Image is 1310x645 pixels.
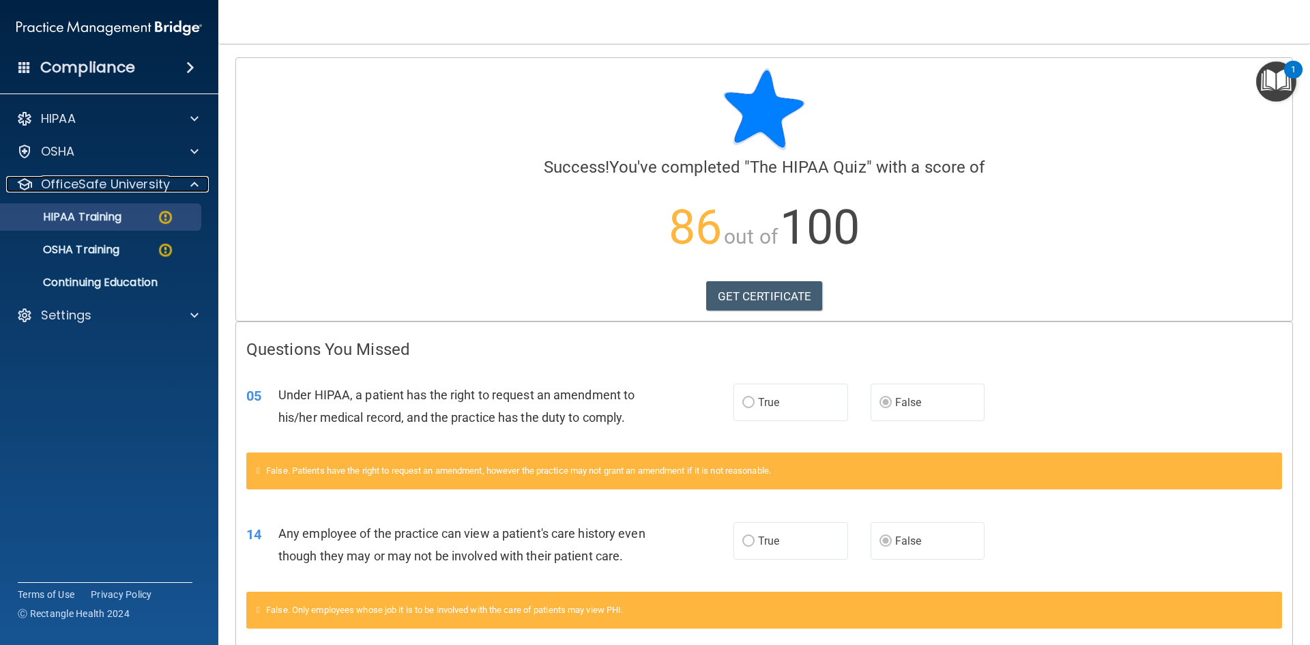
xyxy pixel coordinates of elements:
[18,588,74,601] a: Terms of Use
[895,534,922,547] span: False
[780,199,860,255] span: 100
[278,526,645,563] span: Any employee of the practice can view a patient's care history even though they may or may not be...
[16,307,199,324] a: Settings
[91,588,152,601] a: Privacy Policy
[16,14,202,42] img: PMB logo
[16,143,199,160] a: OSHA
[16,176,199,192] a: OfficeSafe University
[278,388,635,425] span: Under HIPAA, a patient has the right to request an amendment to his/her medical record, and the p...
[1291,70,1296,87] div: 1
[879,398,892,408] input: False
[544,158,610,177] span: Success!
[9,210,121,224] p: HIPAA Training
[1256,61,1296,102] button: Open Resource Center, 1 new notification
[246,388,261,404] span: 05
[246,158,1282,176] h4: You've completed " " with a score of
[246,341,1282,358] h4: Questions You Missed
[40,58,135,77] h4: Compliance
[157,209,174,226] img: warning-circle.0cc9ac19.png
[16,111,199,127] a: HIPAA
[18,607,130,620] span: Ⓒ Rectangle Health 2024
[895,396,922,409] span: False
[879,536,892,547] input: False
[742,398,755,408] input: True
[742,536,755,547] input: True
[266,605,623,615] span: False. Only employees whose job it is to be involved with the care of patients may view PHI.
[246,526,261,543] span: 14
[669,199,722,255] span: 86
[157,242,174,259] img: warning-circle.0cc9ac19.png
[750,158,866,177] span: The HIPAA Quiz
[9,243,119,257] p: OSHA Training
[724,225,778,248] span: out of
[758,396,779,409] span: True
[41,307,91,324] p: Settings
[706,281,823,311] a: GET CERTIFICATE
[9,276,195,289] p: Continuing Education
[41,143,75,160] p: OSHA
[758,534,779,547] span: True
[41,176,170,192] p: OfficeSafe University
[266,465,771,476] span: False. Patients have the right to request an amendment, however the practice may not grant an ame...
[723,68,805,150] img: blue-star-rounded.9d042014.png
[41,111,76,127] p: HIPAA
